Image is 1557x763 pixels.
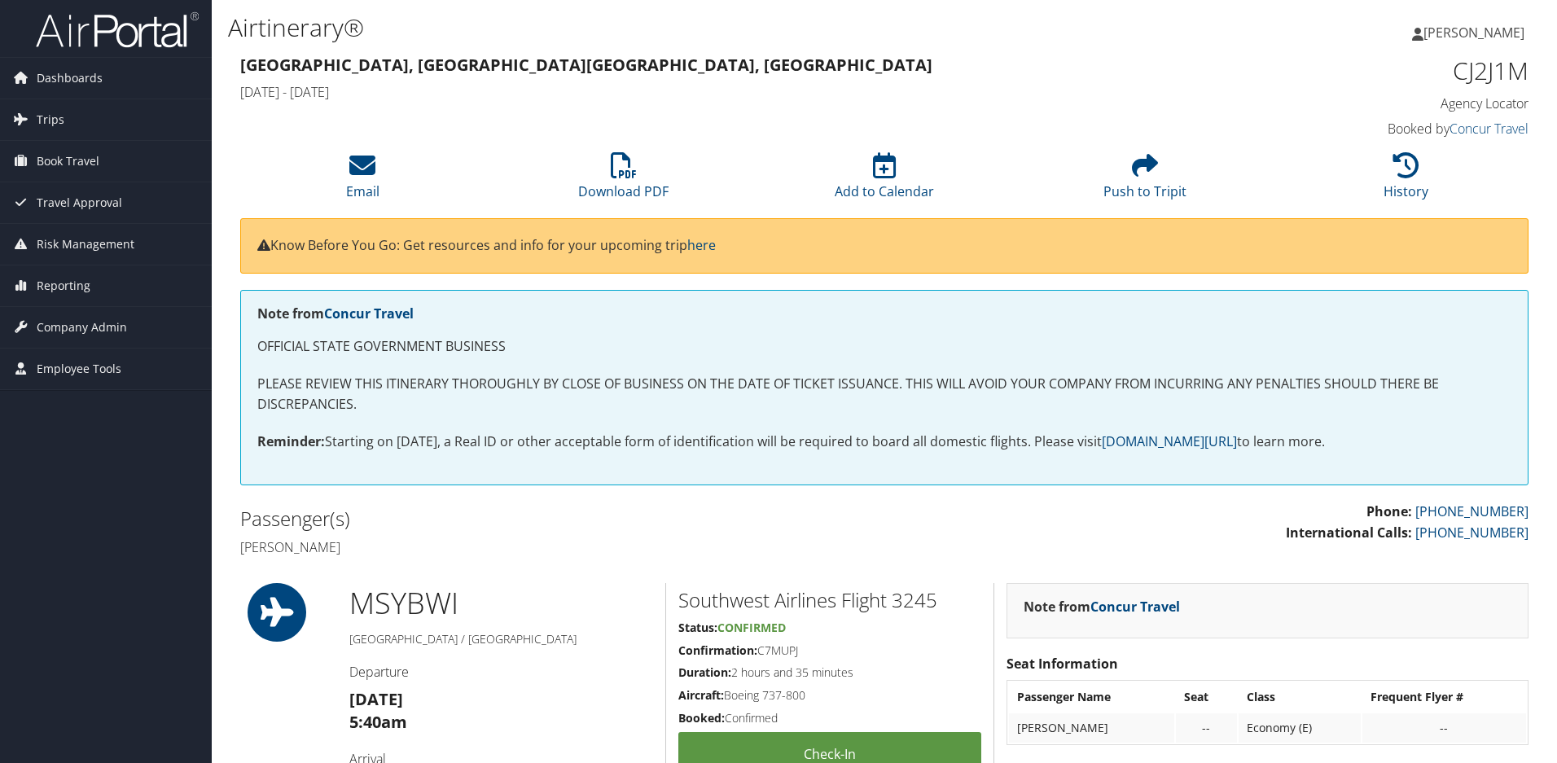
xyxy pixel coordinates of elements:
h5: [GEOGRAPHIC_DATA] / [GEOGRAPHIC_DATA] [349,631,653,647]
h2: Passenger(s) [240,505,872,533]
td: Economy (E) [1239,713,1361,743]
td: [PERSON_NAME] [1009,713,1174,743]
a: Download PDF [578,161,669,200]
p: PLEASE REVIEW THIS ITINERARY THOROUGHLY BY CLOSE OF BUSINESS ON THE DATE OF TICKET ISSUANCE. THIS... [257,374,1511,415]
a: Email [346,161,379,200]
strong: Booked: [678,710,725,726]
strong: 5:40am [349,711,407,733]
strong: [GEOGRAPHIC_DATA], [GEOGRAPHIC_DATA] [GEOGRAPHIC_DATA], [GEOGRAPHIC_DATA] [240,54,932,76]
img: airportal-logo.png [36,11,199,49]
h4: [PERSON_NAME] [240,538,872,556]
h1: MSY BWI [349,583,653,624]
th: Seat [1176,682,1237,712]
strong: Note from [257,305,414,322]
a: Concur Travel [1450,120,1528,138]
span: Company Admin [37,307,127,348]
strong: International Calls: [1286,524,1412,542]
strong: Confirmation: [678,642,757,658]
th: Passenger Name [1009,682,1174,712]
a: [DOMAIN_NAME][URL] [1102,432,1237,450]
strong: Phone: [1366,502,1412,520]
h5: Confirmed [678,710,981,726]
p: OFFICIAL STATE GOVERNMENT BUSINESS [257,336,1511,357]
a: History [1384,161,1428,200]
h5: 2 hours and 35 minutes [678,664,981,681]
h5: Boeing 737-800 [678,687,981,704]
th: Class [1239,682,1361,712]
h4: Booked by [1225,120,1528,138]
span: Book Travel [37,141,99,182]
a: Concur Travel [1090,598,1180,616]
strong: Status: [678,620,717,635]
h1: Airtinerary® [228,11,1103,45]
a: Concur Travel [324,305,414,322]
span: [PERSON_NAME] [1423,24,1524,42]
a: [PHONE_NUMBER] [1415,524,1528,542]
p: Know Before You Go: Get resources and info for your upcoming trip [257,235,1511,257]
a: Push to Tripit [1103,161,1186,200]
p: Starting on [DATE], a Real ID or other acceptable form of identification will be required to boar... [257,432,1511,453]
h4: Departure [349,663,653,681]
span: Dashboards [37,58,103,99]
h1: CJ2J1M [1225,54,1528,88]
h4: [DATE] - [DATE] [240,83,1200,101]
div: -- [1184,721,1229,735]
span: Reporting [37,265,90,306]
a: Add to Calendar [835,161,934,200]
a: here [687,236,716,254]
strong: Aircraft: [678,687,724,703]
span: Confirmed [717,620,786,635]
h4: Agency Locator [1225,94,1528,112]
strong: Duration: [678,664,731,680]
div: -- [1371,721,1518,735]
a: [PERSON_NAME] [1412,8,1541,57]
span: Travel Approval [37,182,122,223]
strong: Note from [1024,598,1180,616]
span: Employee Tools [37,349,121,389]
strong: [DATE] [349,688,403,710]
span: Risk Management [37,224,134,265]
a: [PHONE_NUMBER] [1415,502,1528,520]
span: Trips [37,99,64,140]
strong: Seat Information [1007,655,1118,673]
h5: C7MUPJ [678,642,981,659]
h2: Southwest Airlines Flight 3245 [678,586,981,614]
th: Frequent Flyer # [1362,682,1526,712]
strong: Reminder: [257,432,325,450]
